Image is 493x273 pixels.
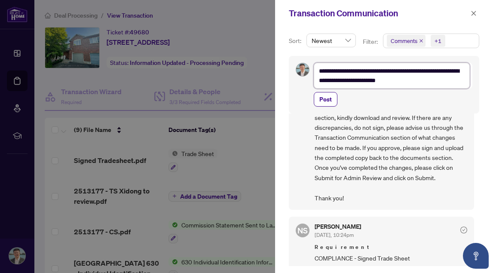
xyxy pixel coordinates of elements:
[315,82,467,203] span: Hi [PERSON_NAME], Your trade sheet has been uploaded to the documents section, kindly download an...
[387,35,426,47] span: Comments
[315,253,467,263] span: COMPLIANCE - Signed Trade Sheet
[315,243,467,252] span: Requirement
[363,37,379,46] p: Filter:
[297,224,308,236] span: NS
[296,63,309,76] img: Profile Icon
[289,7,468,20] div: Transaction Communication
[319,92,332,106] span: Post
[315,232,354,238] span: [DATE], 10:24pm
[391,37,417,45] span: Comments
[435,37,441,45] div: +1
[315,224,361,230] h5: [PERSON_NAME]
[312,34,351,47] span: Newest
[419,39,423,43] span: close
[463,243,489,269] button: Open asap
[289,36,303,46] p: Sort:
[471,10,477,16] span: close
[314,92,337,107] button: Post
[460,227,467,233] span: check-circle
